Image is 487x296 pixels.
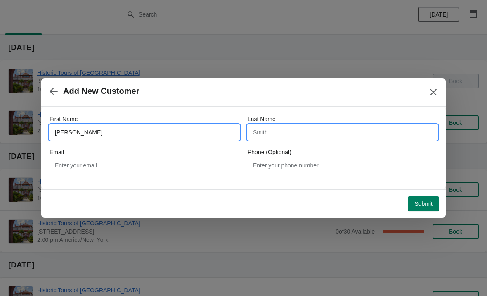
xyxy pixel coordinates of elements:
label: Email [50,148,64,156]
input: John [50,125,239,140]
button: Close [426,85,441,100]
label: Phone (Optional) [248,148,291,156]
input: Enter your phone number [248,158,437,173]
label: Last Name [248,115,276,123]
h2: Add New Customer [63,86,139,96]
input: Smith [248,125,437,140]
label: First Name [50,115,78,123]
button: Submit [408,196,439,211]
input: Enter your email [50,158,239,173]
span: Submit [414,201,433,207]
